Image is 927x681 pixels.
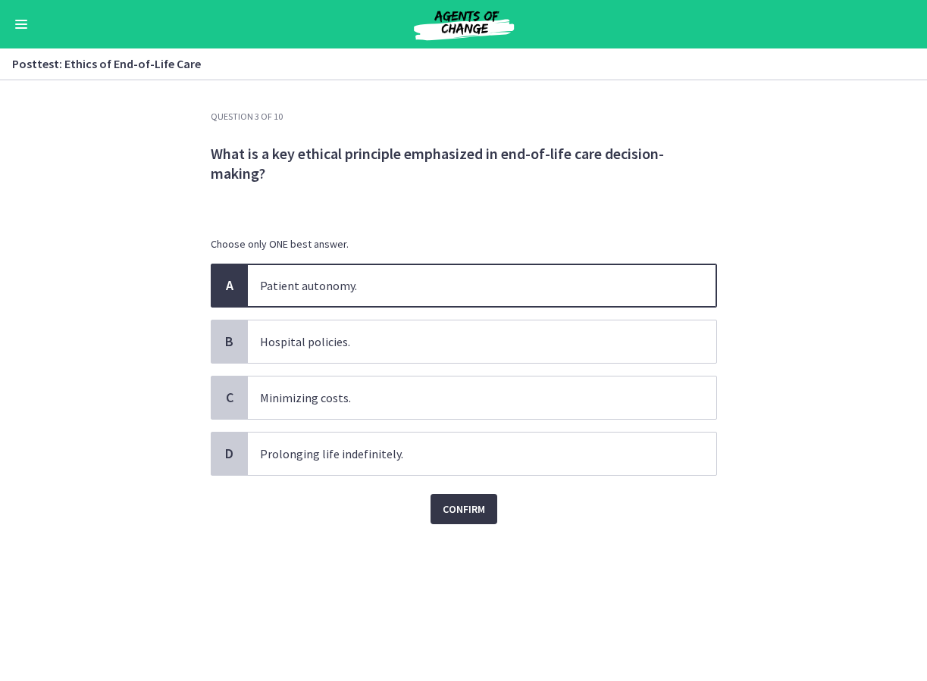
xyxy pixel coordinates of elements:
[431,494,497,524] button: Confirm
[221,445,239,463] span: D
[12,15,30,33] button: Enable menu
[211,236,717,251] p: Choose only ONE best answer.
[211,144,717,183] p: What is a key ethical principle emphasized in end-of-life care decision-making?
[260,276,674,295] p: Patient autonomy.
[12,55,897,73] h3: Posttest: Ethics of End-of-Life Care
[221,276,239,295] span: A
[260,389,674,407] p: Minimizing costs.
[373,6,555,42] img: Agents of Change
[443,500,485,518] span: Confirm
[260,333,674,351] p: Hospital policies.
[260,445,674,463] p: Prolonging life indefinitely.
[211,111,717,123] h3: Question 3 of 10
[221,333,239,351] span: B
[221,389,239,407] span: C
